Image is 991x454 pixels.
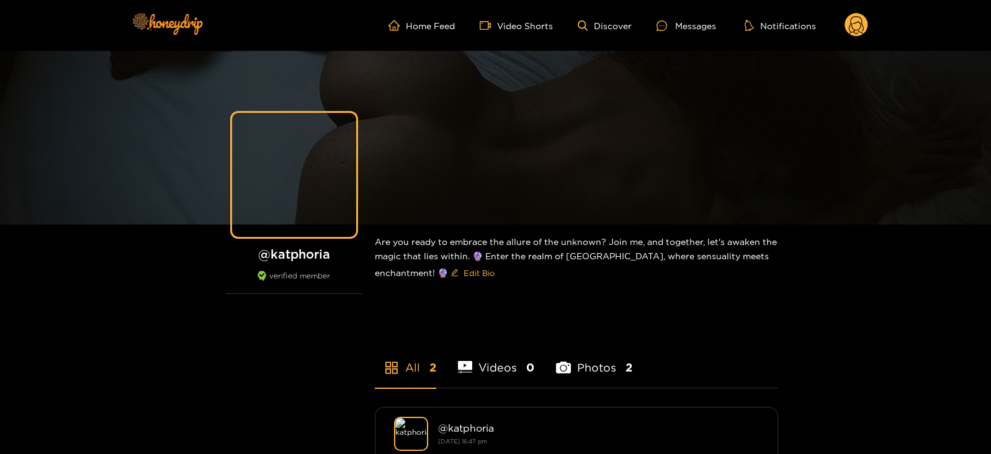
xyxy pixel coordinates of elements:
li: Photos [556,332,632,388]
div: Are you ready to embrace the allure of the unknown? Join me, and together, let's awaken the magic... [375,225,778,293]
div: @ katphoria [438,422,759,434]
a: Home Feed [388,20,455,31]
li: All [375,332,436,388]
span: Edit Bio [464,267,495,279]
span: appstore [384,360,399,375]
button: Notifications [741,19,820,32]
span: 2 [429,360,436,375]
img: katphoria [394,417,428,451]
div: Messages [657,19,716,33]
a: Video Shorts [480,20,553,31]
span: video-camera [480,20,497,31]
span: 2 [626,360,632,375]
div: verified member [226,271,362,294]
span: edit [451,269,459,278]
button: editEdit Bio [448,263,497,283]
h1: @ katphoria [226,246,362,262]
small: [DATE] 16:47 pm [438,438,487,445]
span: 0 [526,360,534,375]
span: home [388,20,406,31]
li: Videos [458,332,535,388]
a: Discover [578,20,632,31]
